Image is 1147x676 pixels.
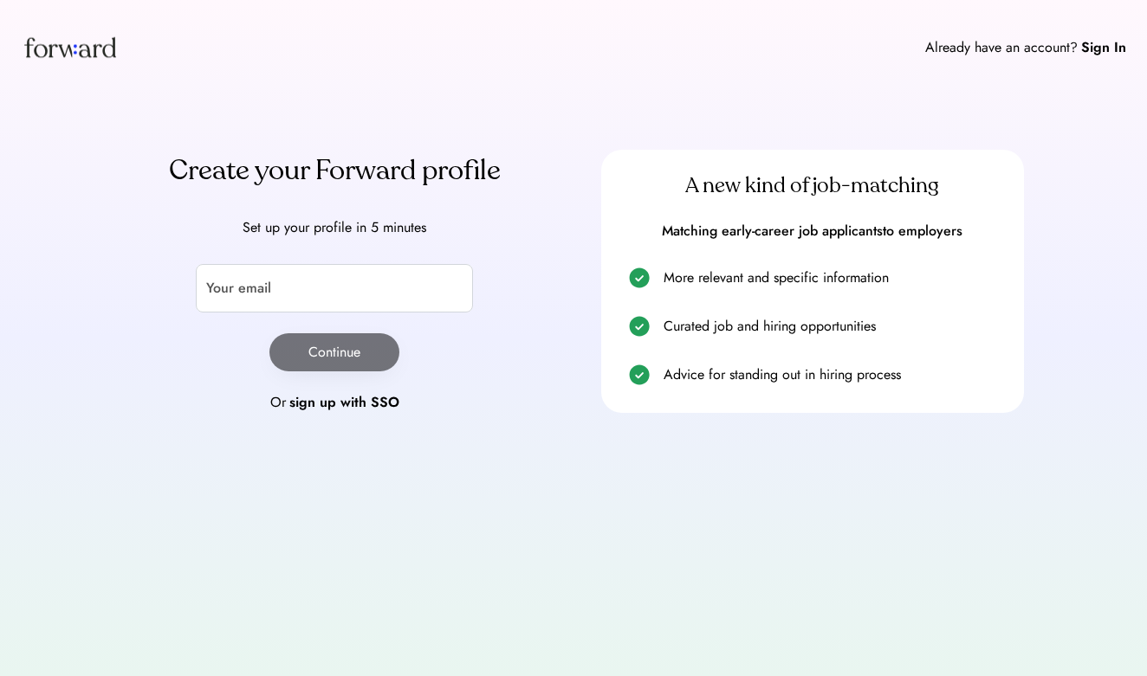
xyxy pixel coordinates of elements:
div: Already have an account? [925,37,1078,58]
div: More relevant and specific information [664,267,1003,288]
img: check.svg [629,267,650,288]
div: Or [270,392,286,413]
div: Sign In [1081,37,1126,58]
img: check.svg [629,364,650,385]
div: Curated job and hiring opportunities [664,316,1003,337]
div: Set up your profile in 5 minutes [123,217,546,238]
div: A new kind of job-matching [622,172,1003,200]
div: Advice for standing out in hiring process [664,364,1003,385]
button: Continue [269,333,399,371]
div: sign up with SSO [289,392,399,413]
div: Matching early-career job applicantsto employers [622,222,1003,241]
img: Forward logo [21,21,120,74]
img: check.svg [629,316,650,337]
div: Create your Forward profile [123,150,546,191]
